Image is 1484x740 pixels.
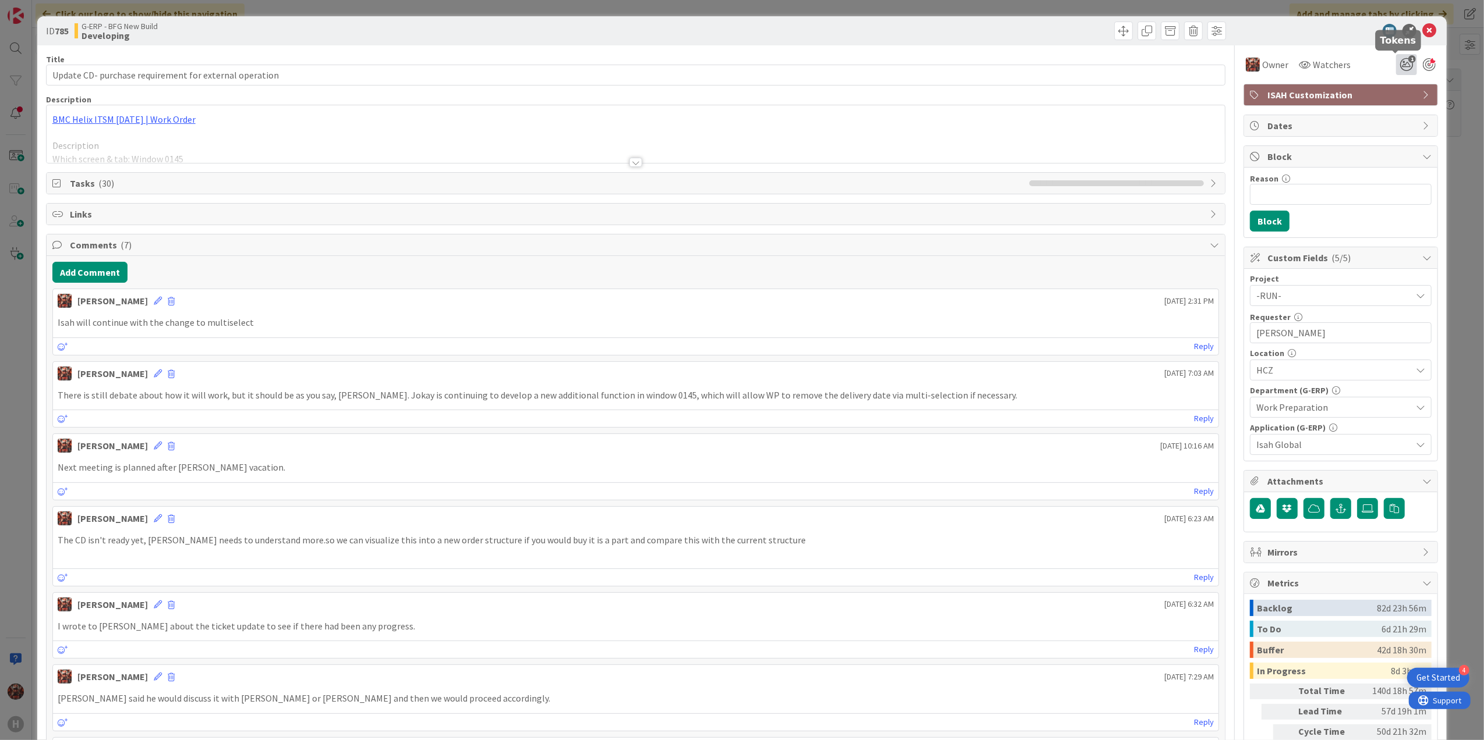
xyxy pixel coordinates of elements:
b: Developing [82,31,158,40]
a: Reply [1194,642,1214,657]
div: [PERSON_NAME] [77,670,148,684]
span: -RUN- [1256,287,1405,304]
button: Add Comment [52,262,127,283]
span: [DATE] 7:03 AM [1164,367,1214,379]
div: [PERSON_NAME] [77,597,148,611]
span: ( 7 ) [121,239,132,251]
a: Reply [1194,411,1214,426]
span: Isah Global [1256,437,1411,451]
span: HCZ [1256,363,1411,377]
div: In Progress [1257,663,1391,679]
span: Mirrors [1267,545,1416,559]
b: 785 [55,25,69,37]
div: 4 [1459,665,1469,675]
div: [PERSON_NAME] [77,294,148,308]
div: 50d 21h 32m [1367,724,1426,740]
p: Isah will continue with the change to multiselect [58,316,1214,329]
div: Application (G-ERP) [1250,424,1432,432]
label: Requester [1250,312,1291,322]
div: [PERSON_NAME] [77,439,148,453]
div: 6d 21h 29m [1382,621,1426,637]
a: Reply [1194,715,1214,730]
div: 82d 23h 56m [1377,600,1426,616]
p: There is still debate about how it will work, but it should be as you say, [PERSON_NAME]. Jokay i... [58,389,1214,402]
p: [PERSON_NAME] said he would discuss it with [PERSON_NAME] or [PERSON_NAME] and then we would proc... [58,692,1214,705]
a: Reply [1194,339,1214,354]
span: ISAH Customization [1267,88,1416,102]
span: ( 30 ) [98,177,114,189]
span: [DATE] 2:31 PM [1164,295,1214,307]
label: Title [46,54,65,65]
span: [DATE] 10:16 AM [1160,440,1214,452]
span: [DATE] 6:23 AM [1164,513,1214,525]
span: Work Preparation [1256,400,1411,414]
div: Open Get Started checklist, remaining modules: 4 [1407,668,1469,688]
div: [PERSON_NAME] [77,511,148,525]
span: Dates [1267,119,1416,133]
label: Reason [1250,173,1278,184]
span: ( 5/5 ) [1331,252,1351,264]
img: JK [58,367,72,380]
span: Metrics [1267,576,1416,590]
img: JK [1246,58,1260,72]
span: Links [70,207,1205,221]
span: Block [1267,150,1416,163]
img: JK [58,511,72,525]
span: Support [24,2,53,16]
div: Lead Time [1298,704,1362,720]
img: JK [58,439,72,453]
button: Block [1250,211,1290,232]
div: Backlog [1257,600,1377,616]
span: 1 [1408,55,1416,63]
div: 8d 3h 2m [1391,663,1426,679]
span: ID [46,24,69,38]
span: [DATE] 6:32 AM [1164,598,1214,610]
p: The CD isn't ready yet, [PERSON_NAME] needs to understand more. [58,533,1214,547]
p: I wrote to [PERSON_NAME] about the ticket update to see if there had been any progress. [58,620,1214,633]
div: 57d 19h 1m [1367,704,1426,720]
h5: Tokens [1380,34,1416,45]
div: To Do [1257,621,1382,637]
div: Total Time [1298,684,1362,699]
div: 42d 18h 30m [1377,642,1426,658]
span: so we can visualize this into a new order structure if you would buy it is a part and compare thi... [325,534,806,546]
span: Description [46,94,91,105]
div: Location [1250,349,1432,357]
span: Attachments [1267,474,1416,488]
input: type card name here... [46,65,1226,86]
div: [PERSON_NAME] [77,367,148,380]
p: Next meeting is planned after [PERSON_NAME] vacation. [58,461,1214,474]
span: Tasks [70,176,1024,190]
span: Watchers [1313,58,1351,72]
div: Buffer [1257,642,1377,658]
div: Project [1250,275,1432,283]
img: JK [58,670,72,684]
span: Owner [1262,58,1288,72]
div: Get Started [1416,672,1460,684]
a: Reply [1194,484,1214,499]
span: G-ERP - BFG New Build [82,22,158,31]
div: Cycle Time [1298,724,1362,740]
a: Reply [1194,570,1214,585]
img: JK [58,294,72,308]
img: JK [58,597,72,611]
span: Custom Fields [1267,251,1416,265]
a: BMC Helix ITSM [DATE] | Work Order [52,113,196,125]
span: Comments [70,238,1205,252]
div: Department (G-ERP) [1250,386,1432,394]
div: 140d 18h 57m [1367,684,1426,699]
span: [DATE] 7:29 AM [1164,671,1214,683]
